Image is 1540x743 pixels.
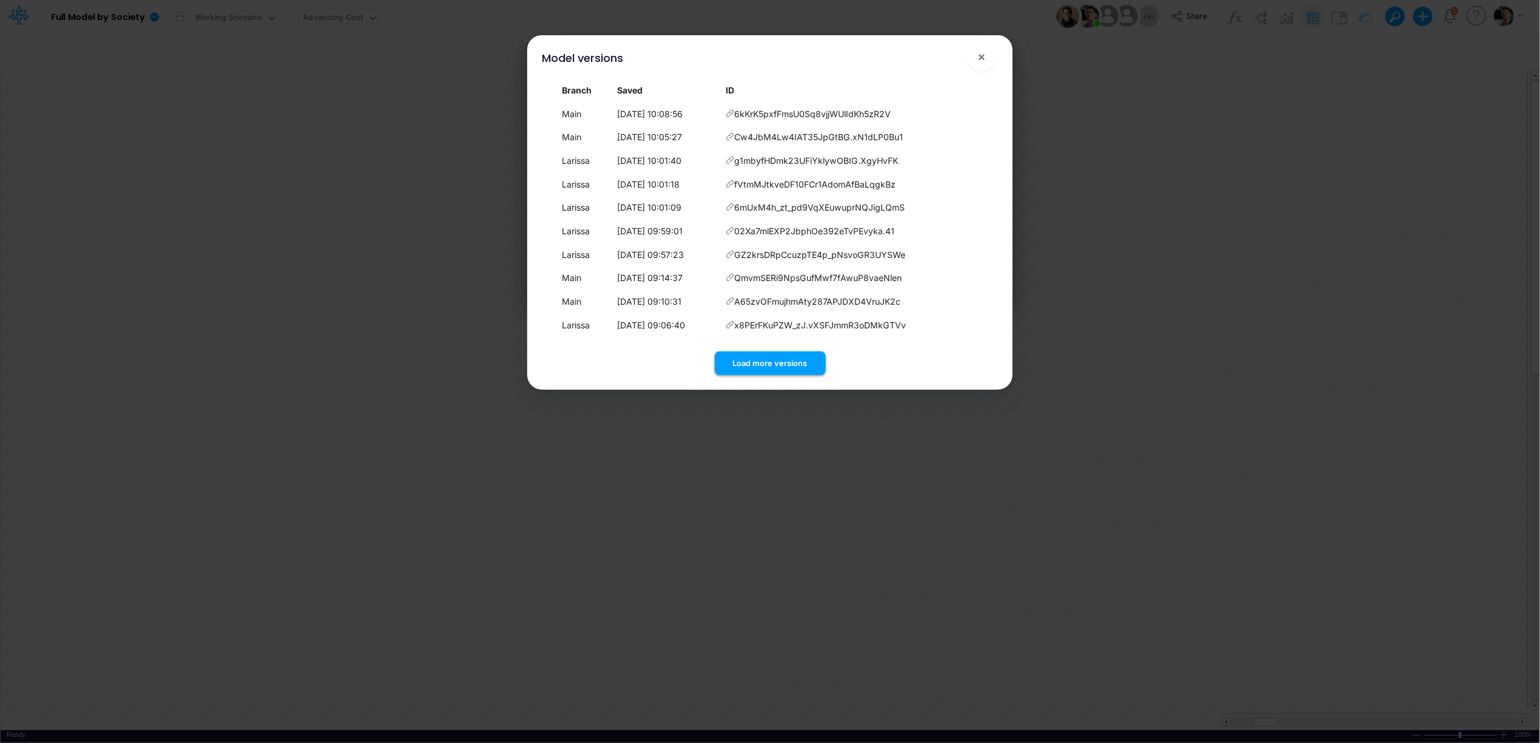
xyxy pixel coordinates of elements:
[726,107,734,120] span: Copy hyperlink to this version of the model
[726,225,734,237] span: Copy hyperlink to this version of the model
[556,149,612,172] td: Larissa
[715,351,826,375] button: Load more versions
[734,271,902,284] span: QmvmSERi9NpsGufMwf7fAwuP8vaeNlen
[612,243,720,266] td: [DATE] 09:57:23
[556,290,612,313] td: Main
[612,149,720,172] td: [DATE] 10:01:40
[556,172,612,196] td: Larissa
[734,154,898,167] span: g1mbyfHDmk23UFiYklywOBIG.XgyHvFK
[734,248,905,261] span: GZ2krsDRpCcuzpTE4p_pNsvoGR3UYSWe
[612,172,720,196] td: [DATE] 10:01:18
[734,201,905,214] span: 6mUxM4h_zt_pd9VqXEuwuprNQJigLQmS
[734,178,896,191] span: fVtmMJtkveDF10FCr1AdomAfBaLqgkBz
[556,266,612,290] td: Main
[726,295,734,308] span: Copy hyperlink to this version of the model
[612,219,720,243] td: [DATE] 09:59:01
[726,131,734,143] span: Copy hyperlink to this version of the model
[726,271,734,284] span: Copy hyperlink to this version of the model
[720,78,983,102] th: ID
[556,196,612,220] td: Larissa
[726,319,734,331] span: Copy hyperlink to this version of the model
[734,295,900,308] span: A65zvOFmujhmAty287APJDXD4VruJK2c
[556,219,612,243] td: Larissa
[726,201,734,214] span: Copy hyperlink to this version of the model
[556,313,612,337] td: Larissa
[726,248,734,261] span: Copy hyperlink to this version of the model
[726,154,734,167] span: Copy hyperlink to this version of the model
[612,266,720,290] td: [DATE] 09:14:37
[612,102,720,126] td: [DATE] 10:08:56
[612,125,720,149] td: [DATE] 10:05:27
[556,243,612,266] td: Larissa
[734,225,894,237] span: 02Xa7mlEXP2JbphOe392eTvPEvyka.41
[734,131,903,143] span: Cw4JbM4Lw4IAT35JpGtBG.xN1dLP0Bu1
[612,313,720,337] td: [DATE] 09:06:40
[967,42,996,72] button: Close
[734,107,891,120] span: 6kKrK5pxfFmsU0Sq8vjjWUlIdKh5zR2V
[612,196,720,220] td: [DATE] 10:01:09
[556,125,612,149] td: Main
[556,102,612,126] td: Main
[542,50,623,66] div: Model versions
[726,178,734,191] span: Copy hyperlink to this version of the model
[612,290,720,313] td: [DATE] 09:10:31
[612,78,720,102] th: Local date/time when this version was saved
[978,49,986,64] span: ×
[556,78,612,102] th: Branch
[734,319,906,331] span: x8PErFKuPZW_zJ.vXSFJmmR3oDMkGTVv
